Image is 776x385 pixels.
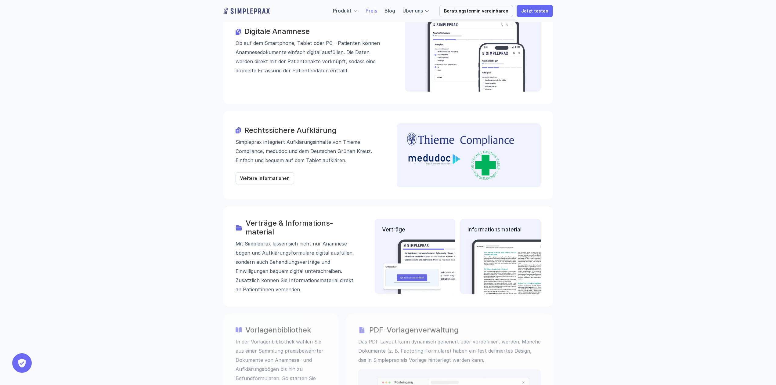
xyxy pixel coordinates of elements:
[245,326,327,335] h3: Vorlagenbibliothek
[521,9,548,14] p: Jetzt testen
[246,219,358,237] h3: Verträge & Informations­­material
[236,39,388,75] p: Ob auf dem Smartphone, Tablet oder PC - Patienten können Anamnese­dokumente einfach digital ausfü...
[423,18,526,92] img: Beispielbild der digitalen Anamnese
[244,126,380,135] h3: Rechtssichere Aufklärung
[358,337,541,364] p: Das PDF Layout kann dynamisch generiert oder vordefiniert werden. Manche Dokumente (z. B. Factori...
[333,8,352,14] a: Produkt
[517,5,553,17] a: Jetzt testen
[402,8,423,14] a: Über uns
[439,5,513,17] a: Beratungstermin vereinbaren
[236,172,294,184] a: Weitere Informationen
[240,176,290,181] p: Weitere Informationen
[384,8,395,14] a: Blog
[382,226,448,233] p: Verträge
[236,137,380,165] p: Simpleprax integriert Aufklärungs­inhalte von Thieme Compliance, medudoc und dem Deutschen Grünen...
[369,326,541,335] h3: PDF-Vorlagenverwaltung
[244,27,388,36] h3: Digitale Anamnese
[444,9,508,14] p: Beratungstermin vereinbaren
[467,226,533,233] p: Informationsmaterial
[236,239,358,294] p: Mit Simpleprax lassen sich nicht nur Anamnese­bögen und Aufklärungs­formulare digital ausfüllen, ...
[366,8,377,14] a: Preis
[404,131,517,180] img: Logos der Aufklärungspartner
[467,239,559,294] img: Beispielbild eine Informationsartikels auf dem Tablet
[382,239,491,294] img: Beispielbild eines Vertrages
